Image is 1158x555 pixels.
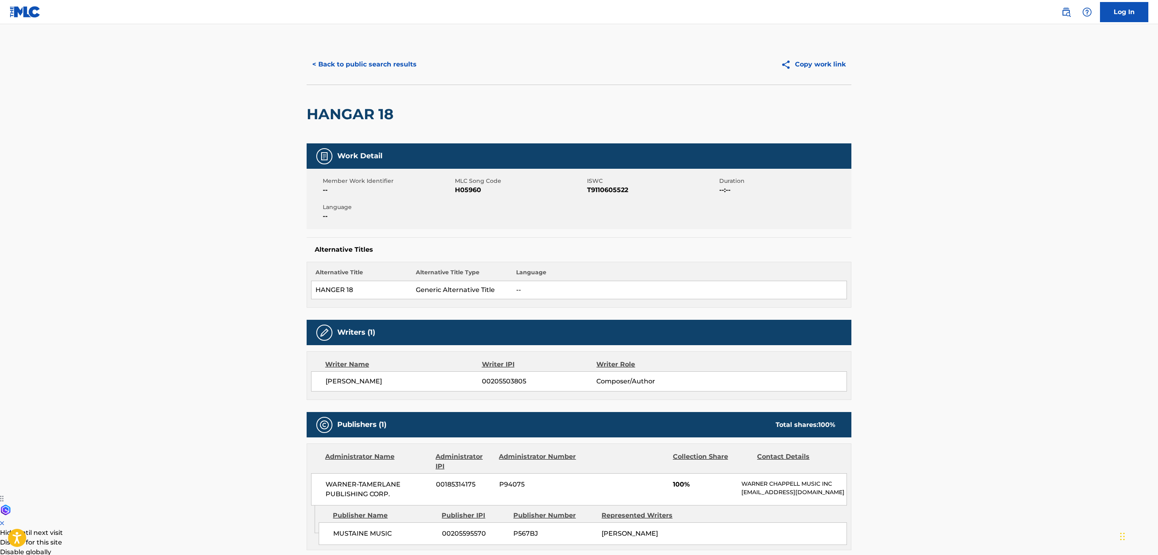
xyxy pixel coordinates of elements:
span: [PERSON_NAME] [326,377,482,386]
span: H05960 [455,185,585,195]
span: ISWC [587,177,717,185]
h5: Alternative Titles [315,246,843,254]
td: HANGER 18 [311,281,412,299]
a: Public Search [1058,4,1074,20]
a: Log In [1100,2,1148,22]
span: 100 % [818,421,835,429]
div: Collection Share [673,452,751,471]
span: WARNER-TAMERLANE PUBLISHING CORP. [326,480,430,499]
div: Administrator IPI [436,452,493,471]
div: Administrator Name [325,452,430,471]
span: 00205503805 [482,377,596,386]
button: Copy work link [775,54,851,75]
h2: HANGAR 18 [307,105,398,123]
h5: Work Detail [337,151,382,161]
th: Alternative Title [311,268,412,281]
div: Contact Details [757,452,835,471]
span: Language [323,203,453,211]
th: Alternative Title Type [412,268,512,281]
div: Writer Role [596,360,701,369]
span: Composer/Author [596,377,701,386]
span: -- [323,185,453,195]
div: Total shares: [776,420,835,430]
img: Work Detail [320,151,329,161]
div: Writer Name [325,360,482,369]
span: --:-- [719,185,849,195]
div: Help [1079,4,1095,20]
th: Language [512,268,847,281]
img: search [1061,7,1071,17]
img: MLC Logo [10,6,41,18]
iframe: Chat Widget [1118,516,1158,555]
p: [EMAIL_ADDRESS][DOMAIN_NAME] [741,488,847,497]
div: Administrator Number [499,452,577,471]
button: < Back to public search results [307,54,422,75]
span: T9110605522 [587,185,717,195]
span: MLC Song Code [455,177,585,185]
img: Writers [320,328,329,338]
span: P94075 [499,480,577,489]
td: -- [512,281,847,299]
h5: Publishers (1) [337,420,386,429]
span: Duration [719,177,849,185]
span: -- [323,211,453,221]
span: Member Work Identifier [323,177,453,185]
div: Writer IPI [482,360,597,369]
img: help [1082,7,1092,17]
span: 100% [673,480,735,489]
img: Copy work link [781,60,795,70]
span: 00185314175 [436,480,493,489]
td: Generic Alternative Title [412,281,512,299]
div: Drag [1120,524,1125,549]
img: Publishers [320,420,329,430]
h5: Writers (1) [337,328,375,337]
p: WARNER CHAPPELL MUSIC INC [741,480,847,488]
